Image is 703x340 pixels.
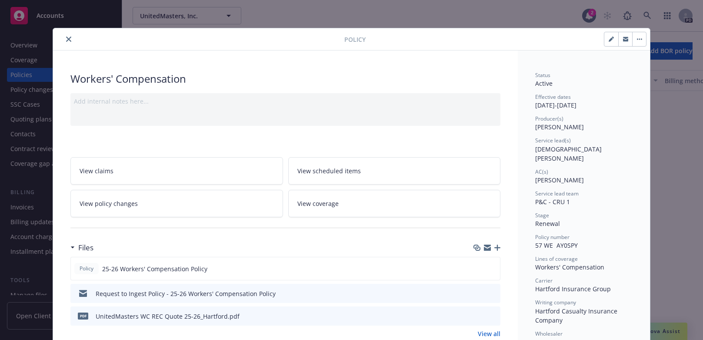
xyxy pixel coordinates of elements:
button: close [63,34,74,44]
a: View coverage [288,190,501,217]
div: UnitedMasters WC REC Quote 25-26_Hartford.pdf [96,312,240,321]
button: download file [475,289,482,298]
a: View all [478,329,500,338]
span: Hartford Insurance Group [535,285,611,293]
button: download file [475,312,482,321]
span: [PERSON_NAME] [535,176,584,184]
span: View policy changes [80,199,138,208]
button: download file [475,264,482,273]
span: Service lead team [535,190,579,197]
span: Policy [78,265,95,273]
span: Effective dates [535,93,571,101]
a: View scheduled items [288,157,501,185]
div: Workers' Compensation [70,71,500,86]
span: Renewal [535,219,560,228]
span: pdf [78,313,88,319]
span: [DEMOGRAPHIC_DATA][PERSON_NAME] [535,145,602,162]
span: 25-26 Workers' Compensation Policy [102,264,207,273]
div: [DATE] - [DATE] [535,93,633,110]
span: View scheduled items [297,166,361,175]
div: Files [70,242,93,253]
span: Wholesaler [535,330,563,337]
button: preview file [489,312,497,321]
span: Service lead(s) [535,137,571,144]
span: View claims [80,166,113,175]
span: [PERSON_NAME] [535,123,584,131]
span: Stage [535,212,549,219]
span: Lines of coverage [535,255,578,263]
span: Policy number [535,233,570,241]
span: View coverage [297,199,339,208]
span: AC(s) [535,168,548,175]
span: Active [535,79,553,88]
div: Workers' Compensation [535,263,633,272]
span: Hartford Casualty Insurance Company [535,307,619,324]
div: Request to Ingest Policy - 25-26 Workers' Compensation Policy [96,289,276,298]
a: View claims [70,157,283,185]
span: Producer(s) [535,115,563,122]
div: Add internal notes here... [74,97,497,106]
h3: Files [78,242,93,253]
span: Status [535,71,550,79]
span: Carrier [535,277,553,284]
button: preview file [489,289,497,298]
span: Writing company [535,299,576,306]
button: preview file [489,264,496,273]
a: View policy changes [70,190,283,217]
span: Policy [344,35,366,44]
span: P&C - CRU 1 [535,198,570,206]
span: 57 WE AY0SPY [535,241,578,249]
